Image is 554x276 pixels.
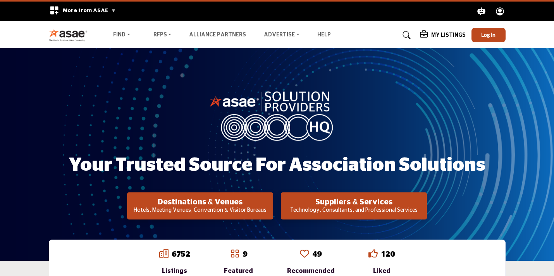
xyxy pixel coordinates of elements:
button: Log In [471,28,506,42]
h5: My Listings [431,32,466,39]
p: Technology, Consultants, and Professional Services [283,207,425,214]
div: More from ASAE [45,2,121,21]
span: Log In [481,31,496,38]
a: 6752 [172,250,190,258]
h2: Suppliers & Services [283,197,425,207]
div: My Listings [420,31,466,40]
a: 49 [312,250,322,258]
img: Site Logo [49,29,92,41]
a: Advertise [258,30,305,41]
img: image [209,89,345,141]
a: Find [108,30,136,41]
i: Go to Liked [368,249,378,258]
a: Go to Featured [230,249,239,260]
a: Alliance Partners [189,32,246,38]
h1: Your Trusted Source for Association Solutions [69,153,485,177]
a: 120 [381,250,395,258]
div: Liked [368,266,395,276]
div: Recommended [287,266,335,276]
a: Go to Recommended [300,249,309,260]
span: More from ASAE [63,8,116,13]
a: Help [317,32,331,38]
button: Suppliers & Services Technology, Consultants, and Professional Services [281,192,427,219]
button: Destinations & Venues Hotels, Meeting Venues, Convention & Visitor Bureaus [127,192,273,219]
p: Hotels, Meeting Venues, Convention & Visitor Bureaus [129,207,271,214]
div: Featured [224,266,253,276]
a: Search [395,29,416,41]
div: Listings [159,266,190,276]
h2: Destinations & Venues [129,197,271,207]
a: RFPs [148,30,177,41]
a: 9 [243,250,247,258]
